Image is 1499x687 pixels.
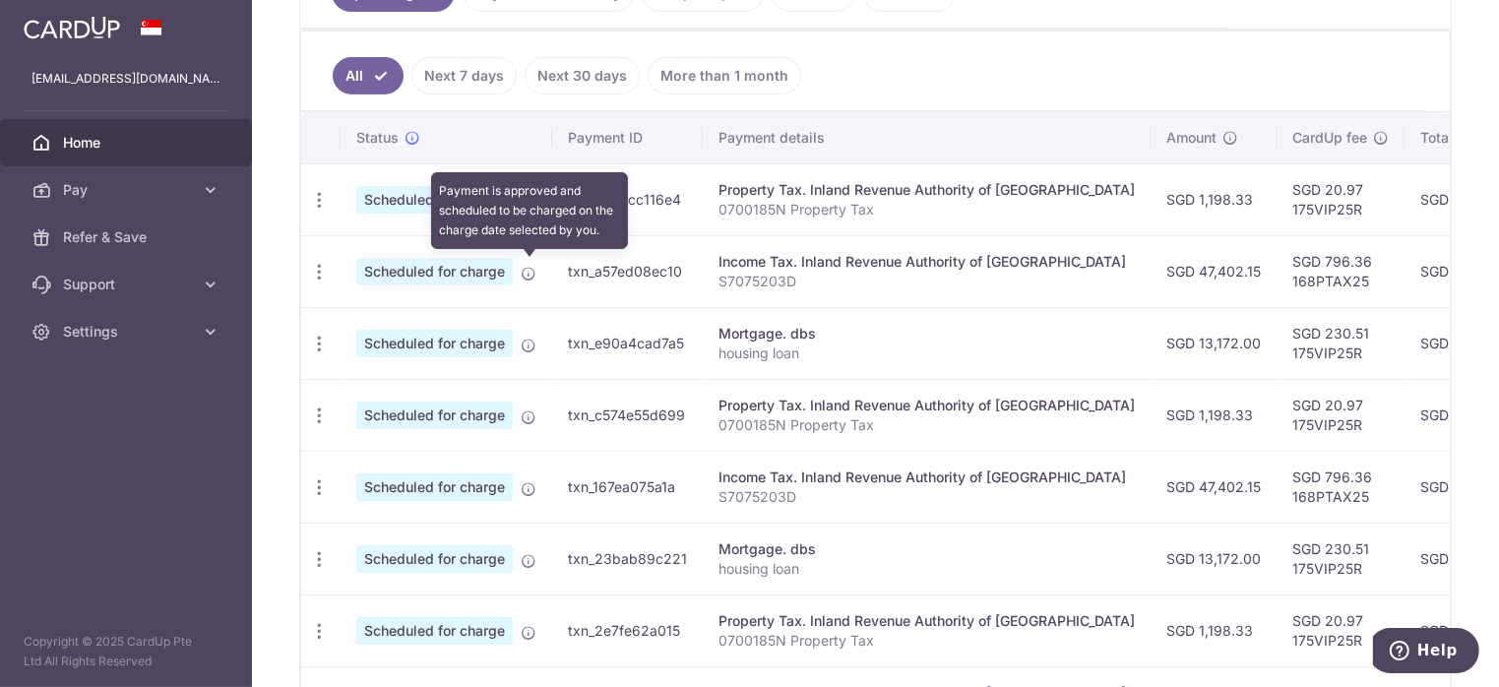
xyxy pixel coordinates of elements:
[718,180,1135,200] div: Property Tax. Inland Revenue Authority of [GEOGRAPHIC_DATA]
[718,396,1135,415] div: Property Tax. Inland Revenue Authority of [GEOGRAPHIC_DATA]
[31,69,220,89] p: [EMAIL_ADDRESS][DOMAIN_NAME]
[552,112,703,163] th: Payment ID
[1151,163,1277,235] td: SGD 1,198.33
[1277,235,1405,307] td: SGD 796.36 168PTAX25
[718,415,1135,435] p: 0700185N Property Tax
[1166,128,1217,148] span: Amount
[648,57,801,94] a: More than 1 month
[356,473,513,501] span: Scheduled for charge
[552,235,703,307] td: txn_a57ed08ec10
[1277,523,1405,594] td: SGD 230.51 175VIP25R
[1151,451,1277,523] td: SGD 47,402.15
[718,468,1135,487] div: Income Tax. Inland Revenue Authority of [GEOGRAPHIC_DATA]
[1420,128,1485,148] span: Total amt.
[552,523,703,594] td: txn_23bab89c221
[1277,594,1405,666] td: SGD 20.97 175VIP25R
[356,402,513,429] span: Scheduled for charge
[1277,307,1405,379] td: SGD 230.51 175VIP25R
[1277,163,1405,235] td: SGD 20.97 175VIP25R
[718,343,1135,363] p: housing loan
[1292,128,1367,148] span: CardUp fee
[63,322,193,342] span: Settings
[552,379,703,451] td: txn_c574e55d699
[63,133,193,153] span: Home
[356,128,399,148] span: Status
[333,57,404,94] a: All
[1151,307,1277,379] td: SGD 13,172.00
[552,307,703,379] td: txn_e90a4cad7a5
[356,617,513,645] span: Scheduled for charge
[356,330,513,357] span: Scheduled for charge
[63,275,193,294] span: Support
[718,559,1135,579] p: housing loan
[1277,451,1405,523] td: SGD 796.36 168PTAX25
[718,631,1135,651] p: 0700185N Property Tax
[431,172,628,249] div: Payment is approved and scheduled to be charged on the charge date selected by you.
[24,16,120,39] img: CardUp
[552,594,703,666] td: txn_2e7fe62a015
[718,252,1135,272] div: Income Tax. Inland Revenue Authority of [GEOGRAPHIC_DATA]
[63,227,193,247] span: Refer & Save
[1151,523,1277,594] td: SGD 13,172.00
[356,186,513,214] span: Scheduled for charge
[1373,628,1479,677] iframe: Opens a widget where you can find more information
[525,57,640,94] a: Next 30 days
[552,451,703,523] td: txn_167ea075a1a
[703,112,1151,163] th: Payment details
[718,611,1135,631] div: Property Tax. Inland Revenue Authority of [GEOGRAPHIC_DATA]
[718,324,1135,343] div: Mortgage. dbs
[356,258,513,285] span: Scheduled for charge
[356,545,513,573] span: Scheduled for charge
[411,57,517,94] a: Next 7 days
[718,487,1135,507] p: S7075203D
[718,200,1135,219] p: 0700185N Property Tax
[718,539,1135,559] div: Mortgage. dbs
[718,272,1135,291] p: S7075203D
[1151,594,1277,666] td: SGD 1,198.33
[1151,235,1277,307] td: SGD 47,402.15
[1151,379,1277,451] td: SGD 1,198.33
[63,180,193,200] span: Pay
[1277,379,1405,451] td: SGD 20.97 175VIP25R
